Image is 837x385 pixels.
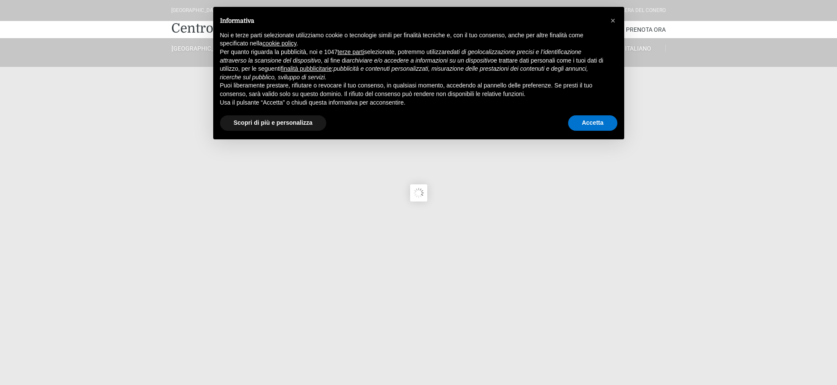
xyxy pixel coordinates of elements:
div: [GEOGRAPHIC_DATA] [171,6,220,15]
a: Italiano [611,45,666,52]
em: pubblicità e contenuti personalizzati, misurazione delle prestazioni dei contenuti e degli annunc... [220,65,588,81]
a: [GEOGRAPHIC_DATA] [171,45,226,52]
button: Accetta [568,115,617,131]
button: terze parti [337,48,364,57]
a: Centro Vacanze De Angelis [171,20,337,37]
em: dati di geolocalizzazione precisi e l’identificazione attraverso la scansione del dispositivo [220,48,581,64]
a: cookie policy [262,40,296,47]
p: Usa il pulsante “Accetta” o chiudi questa informativa per acconsentire. [220,99,604,107]
p: Puoi liberamente prestare, rifiutare o revocare il tuo consenso, in qualsiasi momento, accedendo ... [220,81,604,98]
button: finalità pubblicitarie [281,65,332,73]
span: × [611,16,616,25]
div: Riviera Del Conero [616,6,666,15]
button: Scopri di più e personalizza [220,115,326,131]
p: Per quanto riguarda la pubblicità, noi e 1047 selezionate, potremmo utilizzare , al fine di e tra... [220,48,604,81]
p: Noi e terze parti selezionate utilizziamo cookie o tecnologie simili per finalità tecniche e, con... [220,31,604,48]
a: Prenota Ora [626,21,666,38]
h2: Informativa [220,17,604,24]
button: Chiudi questa informativa [606,14,620,27]
span: Italiano [625,45,651,52]
em: archiviare e/o accedere a informazioni su un dispositivo [346,57,494,64]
